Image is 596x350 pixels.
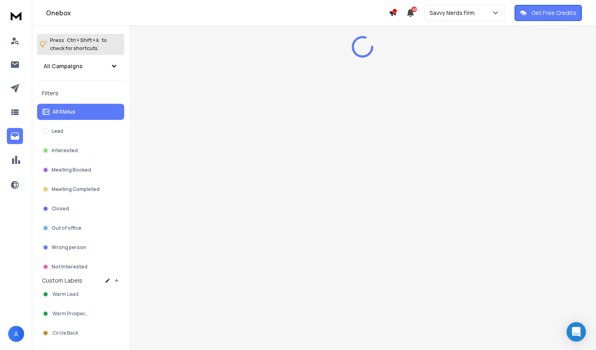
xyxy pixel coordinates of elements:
[8,326,24,342] button: A
[52,167,91,173] p: Meeting Booked
[52,264,88,270] p: Not Interested
[8,8,24,23] img: logo
[515,5,582,21] button: Get Free Credits
[52,205,69,212] p: Closed
[37,220,124,236] button: Out of office
[44,62,83,70] h1: All Campaigns
[37,325,124,341] button: Circle Back
[37,201,124,217] button: Closed
[66,36,100,45] span: Ctrl + Shift + k
[37,58,124,74] button: All Campaigns
[37,286,124,302] button: Warm Lead
[37,181,124,197] button: Meeting Completed
[52,310,90,317] span: Warm Prospects
[52,330,78,336] span: Circle Back
[52,244,86,251] p: Wrong person
[37,88,124,99] h3: Filters
[37,259,124,275] button: Not Interested
[531,9,576,17] p: Get Free Credits
[52,225,81,231] p: Out of office
[37,143,124,159] button: Interested
[52,128,63,134] p: Lead
[411,6,417,12] span: 42
[37,306,124,322] button: Warm Prospects
[37,123,124,139] button: Lead
[42,277,82,285] h3: Custom Labels
[52,186,100,193] p: Meeting Completed
[37,104,124,120] button: All Status
[567,322,586,342] div: Open Intercom Messenger
[50,36,107,52] p: Press to check for shortcuts.
[429,9,478,17] p: Savvy Nerds Firm
[52,147,78,154] p: Interested
[46,8,389,18] h1: Onebox
[52,291,79,298] span: Warm Lead
[52,109,75,115] p: All Status
[37,239,124,256] button: Wrong person
[37,162,124,178] button: Meeting Booked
